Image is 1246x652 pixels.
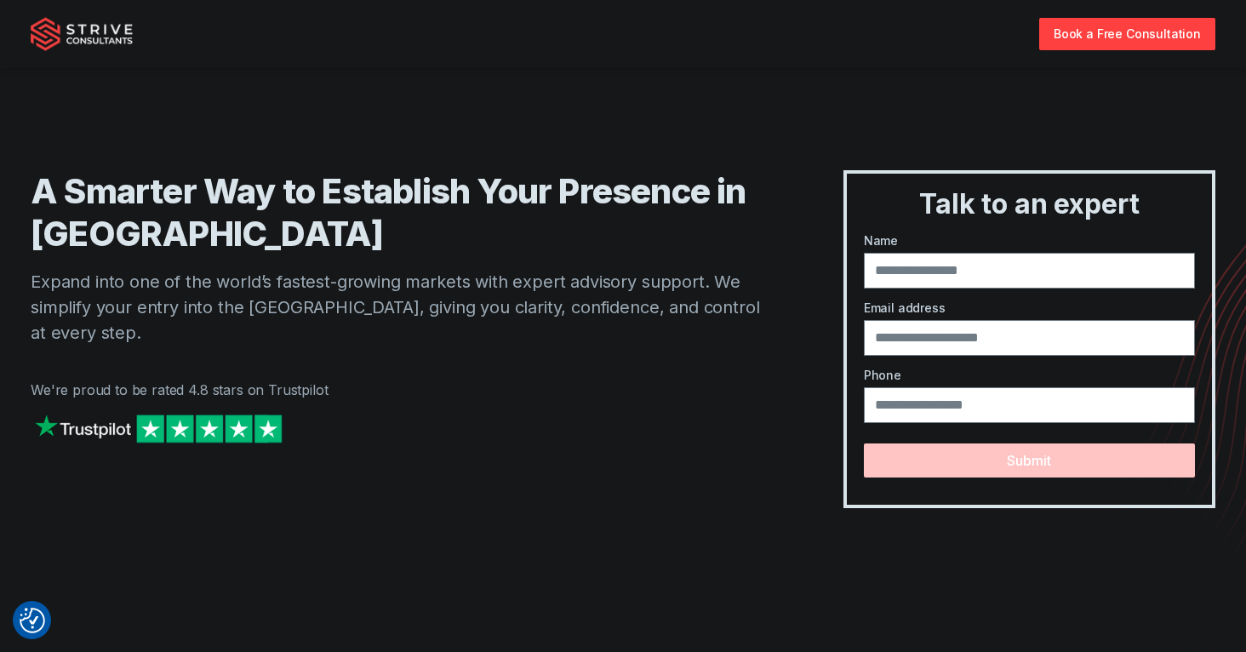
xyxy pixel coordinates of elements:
[864,232,1195,249] label: Name
[31,170,775,255] h1: A Smarter Way to Establish Your Presence in [GEOGRAPHIC_DATA]
[20,608,45,633] button: Consent Preferences
[31,269,775,346] p: Expand into one of the world’s fastest-growing markets with expert advisory support. We simplify ...
[31,17,133,51] img: Strive Consultants
[31,380,775,400] p: We're proud to be rated 4.8 stars on Trustpilot
[31,410,286,447] img: Strive on Trustpilot
[864,299,1195,317] label: Email address
[1039,18,1215,49] a: Book a Free Consultation
[864,443,1195,478] button: Submit
[864,366,1195,384] label: Phone
[20,608,45,633] img: Revisit consent button
[854,187,1205,221] h3: Talk to an expert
